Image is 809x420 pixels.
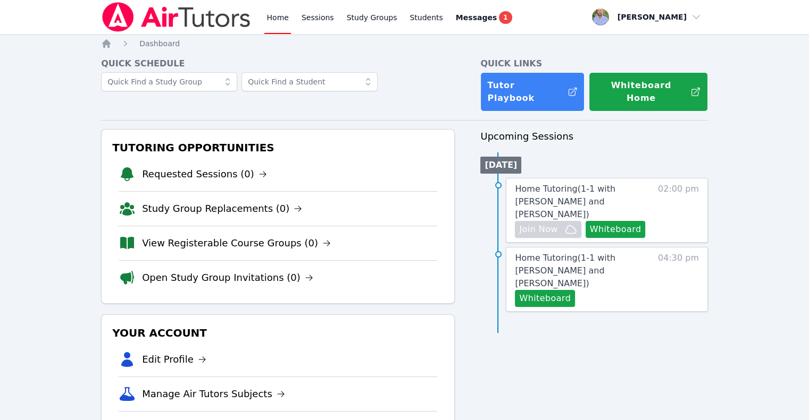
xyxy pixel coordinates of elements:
[658,183,699,238] span: 02:00 pm
[519,223,557,236] span: Join Now
[101,2,252,32] img: Air Tutors
[515,221,581,238] button: Join Now
[515,252,653,290] a: Home Tutoring(1-1 with [PERSON_NAME] and [PERSON_NAME])
[139,39,180,48] span: Dashboard
[101,72,237,91] input: Quick Find a Study Group
[101,38,708,49] nav: Breadcrumb
[586,221,646,238] button: Whiteboard
[110,323,446,342] h3: Your Account
[515,253,615,288] span: Home Tutoring ( 1-1 with [PERSON_NAME] and [PERSON_NAME] )
[480,129,708,144] h3: Upcoming Sessions
[142,236,331,251] a: View Registerable Course Groups (0)
[515,290,575,307] button: Whiteboard
[456,12,497,23] span: Messages
[101,57,455,70] h4: Quick Schedule
[142,167,267,182] a: Requested Sessions (0)
[480,72,585,112] a: Tutor Playbook
[142,201,302,216] a: Study Group Replacements (0)
[499,11,512,24] span: 1
[515,184,615,219] span: Home Tutoring ( 1-1 with [PERSON_NAME] and [PERSON_NAME] )
[142,270,313,285] a: Open Study Group Invitations (0)
[142,352,206,367] a: Edit Profile
[139,38,180,49] a: Dashboard
[241,72,378,91] input: Quick Find a Student
[480,57,708,70] h4: Quick Links
[142,387,285,401] a: Manage Air Tutors Subjects
[515,183,653,221] a: Home Tutoring(1-1 with [PERSON_NAME] and [PERSON_NAME])
[480,157,521,174] li: [DATE]
[658,252,699,307] span: 04:30 pm
[110,138,446,157] h3: Tutoring Opportunities
[589,72,708,112] button: Whiteboard Home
